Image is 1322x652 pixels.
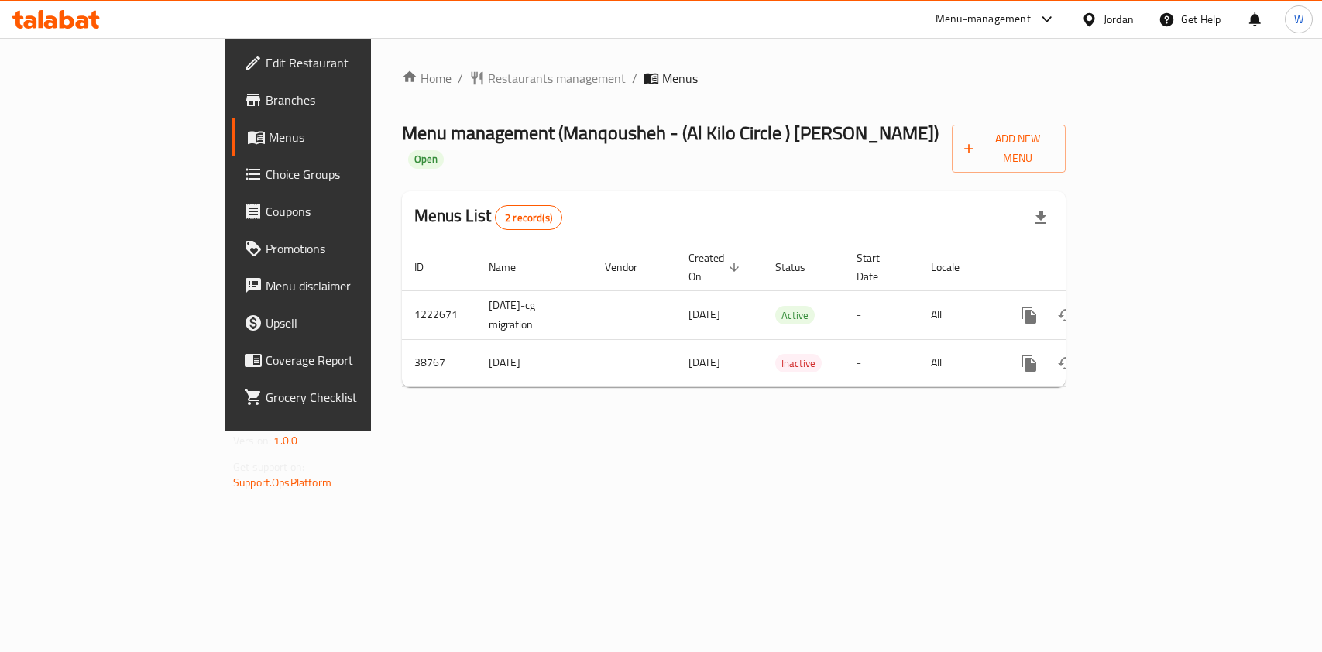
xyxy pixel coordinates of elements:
[232,379,446,416] a: Grocery Checklist
[952,125,1066,173] button: Add New Menu
[857,249,900,286] span: Start Date
[1048,345,1085,382] button: Change Status
[266,53,434,72] span: Edit Restaurant
[232,304,446,341] a: Upsell
[232,44,446,81] a: Edit Restaurant
[266,388,434,407] span: Grocery Checklist
[232,230,446,267] a: Promotions
[844,290,919,339] td: -
[232,341,446,379] a: Coverage Report
[232,156,446,193] a: Choice Groups
[266,165,434,184] span: Choice Groups
[1048,297,1085,334] button: Change Status
[266,202,434,221] span: Coupons
[233,431,271,451] span: Version:
[266,91,434,109] span: Branches
[775,307,815,324] span: Active
[936,10,1031,29] div: Menu-management
[775,355,822,372] span: Inactive
[273,431,297,451] span: 1.0.0
[266,276,434,295] span: Menu disclaimer
[688,304,720,324] span: [DATE]
[1104,11,1134,28] div: Jordan
[931,258,980,276] span: Locale
[495,205,562,230] div: Total records count
[844,339,919,386] td: -
[269,128,434,146] span: Menus
[632,69,637,88] li: /
[266,239,434,258] span: Promotions
[266,314,434,332] span: Upsell
[414,204,562,230] h2: Menus List
[1294,11,1303,28] span: W
[402,244,1172,387] table: enhanced table
[232,267,446,304] a: Menu disclaimer
[232,193,446,230] a: Coupons
[402,115,939,150] span: Menu management ( Manqousheh - (Al Kilo Circle ) [PERSON_NAME] )
[1022,199,1059,236] div: Export file
[605,258,658,276] span: Vendor
[919,290,998,339] td: All
[233,457,304,477] span: Get support on:
[232,81,446,118] a: Branches
[414,258,444,276] span: ID
[919,339,998,386] td: All
[489,258,536,276] span: Name
[1011,345,1048,382] button: more
[775,354,822,372] div: Inactive
[402,69,1066,88] nav: breadcrumb
[775,258,826,276] span: Status
[662,69,698,88] span: Menus
[688,249,744,286] span: Created On
[233,472,331,492] a: Support.OpsPlatform
[964,129,1053,168] span: Add New Menu
[476,290,592,339] td: [DATE]-cg migration
[688,352,720,372] span: [DATE]
[232,118,446,156] a: Menus
[469,69,626,88] a: Restaurants management
[266,351,434,369] span: Coverage Report
[1011,297,1048,334] button: more
[496,211,561,225] span: 2 record(s)
[488,69,626,88] span: Restaurants management
[476,339,592,386] td: [DATE]
[458,69,463,88] li: /
[998,244,1172,291] th: Actions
